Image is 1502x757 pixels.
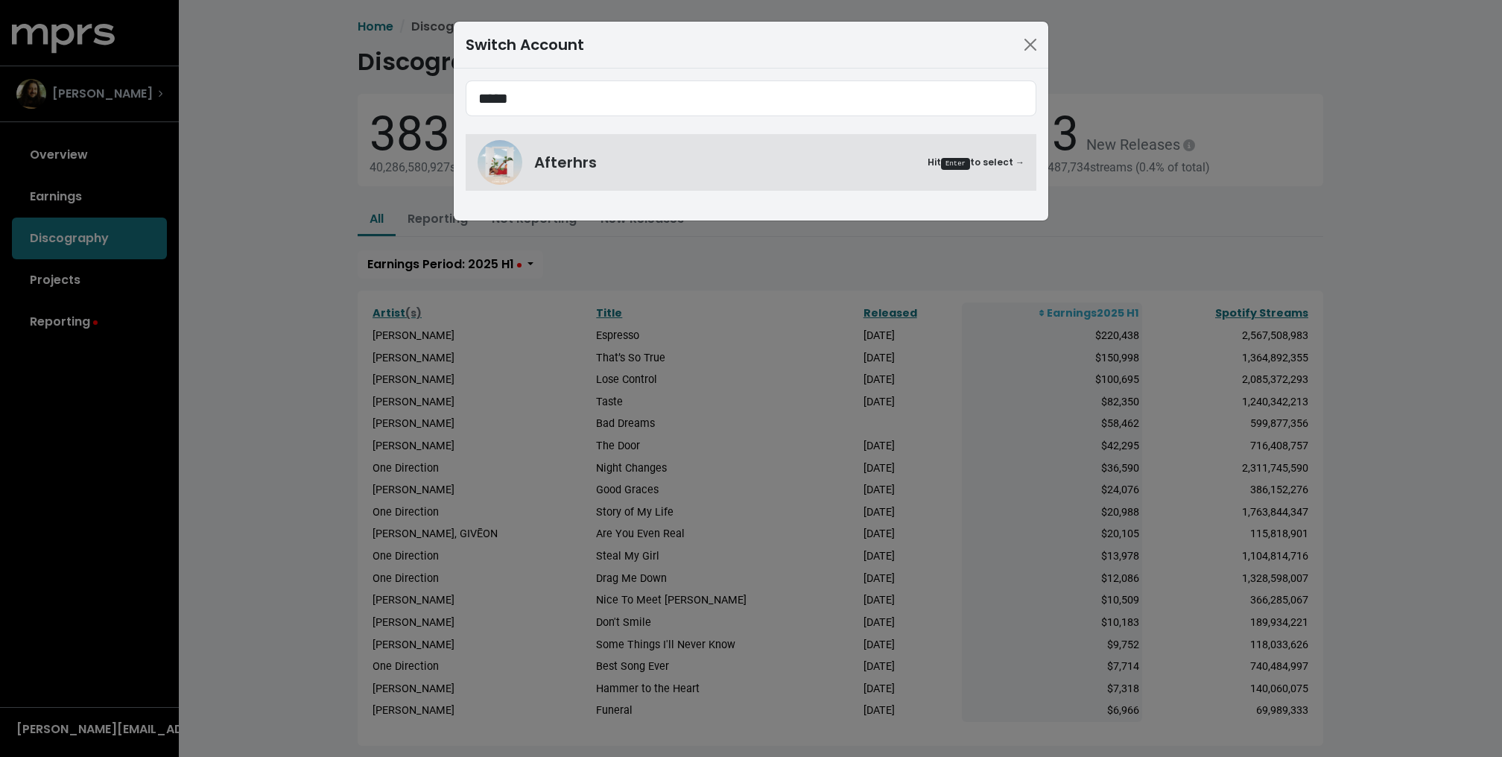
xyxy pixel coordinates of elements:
[466,80,1036,116] input: Search accounts
[466,34,584,56] div: Switch Account
[928,156,1024,170] small: Hit to select →
[1018,33,1042,57] button: Close
[534,152,597,173] span: Afterhrs
[478,140,522,185] img: Afterhrs
[941,158,970,170] kbd: Enter
[466,134,1036,191] a: AfterhrsAfterhrsHitEnterto select →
